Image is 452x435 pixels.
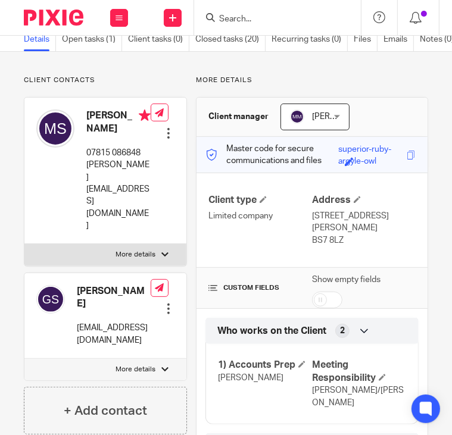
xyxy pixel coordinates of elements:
[312,210,416,234] p: [STREET_ADDRESS][PERSON_NAME]
[128,28,189,51] a: Client tasks (0)
[86,147,151,159] p: 07815 086848
[218,374,283,382] span: [PERSON_NAME]
[384,28,414,51] a: Emails
[272,28,348,51] a: Recurring tasks (0)
[86,159,151,231] p: [PERSON_NAME][EMAIL_ADDRESS][DOMAIN_NAME]
[36,285,65,314] img: svg%3E
[116,365,155,374] p: More details
[339,143,404,157] div: superior-ruby-argyle-owl
[208,283,312,293] h4: CUSTOM FIELDS
[77,322,151,346] p: [EMAIL_ADDRESS][DOMAIN_NAME]
[24,10,83,26] img: Pixie
[208,210,312,222] p: Limited company
[290,109,304,124] img: svg%3E
[24,28,56,51] a: Details
[218,14,325,25] input: Search
[312,386,404,406] span: [PERSON_NAME]/[PERSON_NAME]
[24,76,187,85] p: Client contacts
[36,109,74,148] img: svg%3E
[196,76,428,85] p: More details
[354,28,378,51] a: Files
[312,112,378,121] span: [PERSON_NAME]
[218,359,312,371] h4: 1) Accounts Prep
[208,111,269,123] h3: Client manager
[195,28,266,51] a: Closed tasks (20)
[86,109,151,135] h4: [PERSON_NAME]
[312,359,406,384] h4: Meeting Responsibility
[205,143,338,167] p: Master code for secure communications and files
[340,325,345,337] span: 2
[64,402,147,420] h4: + Add contact
[312,194,416,206] h4: Address
[116,250,155,259] p: More details
[208,194,312,206] h4: Client type
[312,274,381,286] label: Show empty fields
[312,234,416,246] p: BS7 8LZ
[62,28,122,51] a: Open tasks (1)
[217,325,326,337] span: Who works on the Client
[139,109,151,121] i: Primary
[77,285,151,311] h4: [PERSON_NAME]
